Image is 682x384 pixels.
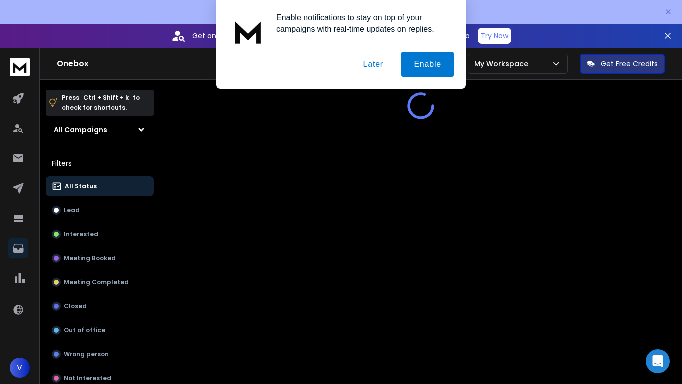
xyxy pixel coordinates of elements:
div: Open Intercom Messenger [646,349,670,373]
button: V [10,358,30,378]
button: Wrong person [46,344,154,364]
button: Interested [46,224,154,244]
p: All Status [65,182,97,190]
button: Closed [46,296,154,316]
img: notification icon [228,12,268,52]
p: Meeting Completed [64,278,129,286]
button: All Campaigns [46,120,154,140]
button: Meeting Completed [46,272,154,292]
div: Enable notifications to stay on top of your campaigns with real-time updates on replies. [268,12,454,35]
button: Lead [46,200,154,220]
button: Out of office [46,320,154,340]
h1: All Campaigns [54,125,107,135]
p: Meeting Booked [64,254,116,262]
p: Out of office [64,326,105,334]
p: Wrong person [64,350,109,358]
p: Press to check for shortcuts. [62,93,140,113]
p: Lead [64,206,80,214]
span: Ctrl + Shift + k [82,92,130,103]
p: Closed [64,302,87,310]
p: Not Interested [64,374,111,382]
button: All Status [46,176,154,196]
button: Meeting Booked [46,248,154,268]
p: Interested [64,230,98,238]
button: Later [350,52,395,77]
button: Enable [401,52,454,77]
h3: Filters [46,156,154,170]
